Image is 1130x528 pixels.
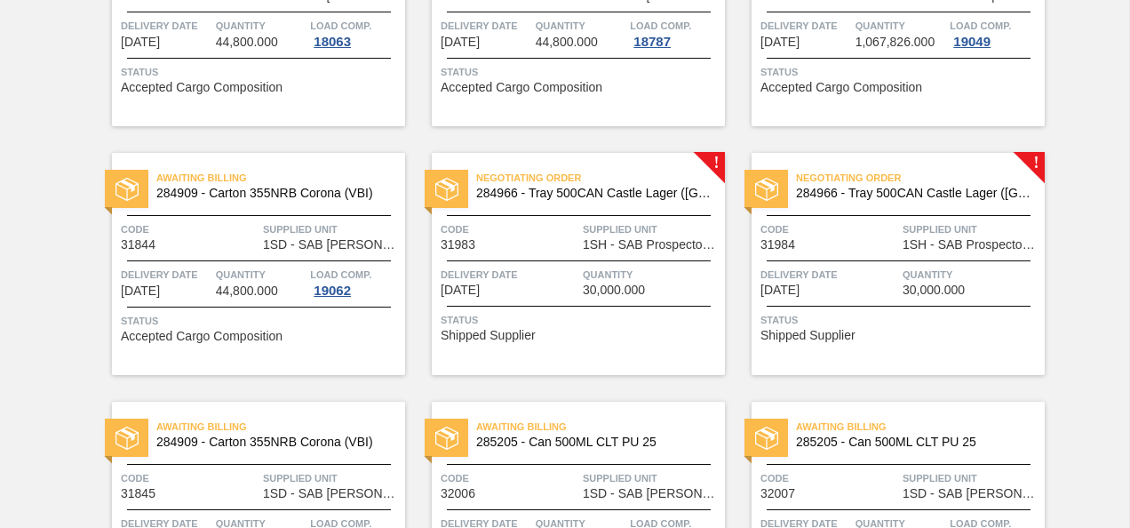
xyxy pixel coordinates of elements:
[121,63,401,81] span: Status
[950,17,1011,35] span: Load Comp.
[310,266,401,298] a: Load Comp.19062
[755,178,778,201] img: status
[476,169,725,187] span: Negotiating Order
[121,36,160,49] span: 08/12/2025
[796,169,1045,187] span: Negotiating Order
[435,178,458,201] img: status
[121,284,160,298] span: 09/23/2025
[441,469,578,487] span: Code
[583,266,720,284] span: Quantity
[121,330,282,343] span: Accepted Cargo Composition
[630,35,674,49] div: 18787
[903,266,1040,284] span: Quantity
[405,153,725,375] a: !statusNegotiating Order284966 - Tray 500CAN Castle Lager ([GEOGRAPHIC_DATA])Code31983Supplied Un...
[760,238,795,252] span: 31984
[476,418,725,436] span: Awaiting Billing
[263,487,401,500] span: 1SD - SAB Rosslyn Brewery
[156,187,391,200] span: 284909 - Carton 355NRB Corona (VBI)
[310,284,354,298] div: 19062
[310,17,371,35] span: Load Comp.
[441,63,720,81] span: Status
[156,436,391,449] span: 284909 - Carton 355NRB Corona (VBI)
[441,17,531,35] span: Delivery Date
[760,220,898,238] span: Code
[950,35,994,49] div: 19049
[760,311,1040,329] span: Status
[630,17,691,35] span: Load Comp.
[263,220,401,238] span: Supplied Unit
[583,220,720,238] span: Supplied Unit
[855,36,935,49] span: 1,067,826.000
[441,238,475,252] span: 31983
[115,427,139,450] img: status
[903,469,1040,487] span: Supplied Unit
[536,17,626,35] span: Quantity
[441,284,480,297] span: 09/23/2025
[583,284,645,297] span: 30,000.000
[121,17,211,35] span: Delivery Date
[755,427,778,450] img: status
[121,469,259,487] span: Code
[760,469,898,487] span: Code
[796,418,1045,436] span: Awaiting Billing
[583,469,720,487] span: Supplied Unit
[760,36,800,49] span: 09/20/2025
[903,238,1040,252] span: 1SH - SAB Prospecton Brewery
[760,329,855,342] span: Shipped Supplier
[441,81,602,94] span: Accepted Cargo Composition
[121,81,282,94] span: Accepted Cargo Composition
[903,284,965,297] span: 30,000.000
[121,312,401,330] span: Status
[476,187,711,200] span: 284966 - Tray 500CAN Castle Lager (Hogwarts)
[310,35,354,49] div: 18063
[121,238,155,252] span: 31844
[441,487,475,500] span: 32006
[435,427,458,450] img: status
[903,220,1040,238] span: Supplied Unit
[441,311,720,329] span: Status
[760,266,898,284] span: Delivery Date
[216,284,278,298] span: 44,800.000
[263,469,401,487] span: Supplied Unit
[310,266,371,284] span: Load Comp.
[121,487,155,500] span: 31845
[725,153,1045,375] a: !statusNegotiating Order284966 - Tray 500CAN Castle Lager ([GEOGRAPHIC_DATA])Code31984Supplied Un...
[583,487,720,500] span: 1SD - SAB Rosslyn Brewery
[760,17,851,35] span: Delivery Date
[476,436,711,449] span: 285205 - Can 500ML CLT PU 25
[760,81,922,94] span: Accepted Cargo Composition
[796,187,1031,200] span: 284966 - Tray 500CAN Castle Lager (Hogwarts)
[115,178,139,201] img: status
[121,220,259,238] span: Code
[441,220,578,238] span: Code
[950,17,1040,49] a: Load Comp.19049
[216,17,306,35] span: Quantity
[583,238,720,252] span: 1SH - SAB Prospecton Brewery
[441,36,480,49] span: 09/07/2025
[310,17,401,49] a: Load Comp.18063
[760,487,795,500] span: 32007
[903,487,1040,500] span: 1SD - SAB Rosslyn Brewery
[796,436,1031,449] span: 285205 - Can 500ML CLT PU 25
[263,238,401,252] span: 1SD - SAB Rosslyn Brewery
[216,266,306,284] span: Quantity
[855,17,946,35] span: Quantity
[441,329,536,342] span: Shipped Supplier
[156,169,405,187] span: Awaiting Billing
[441,266,578,284] span: Delivery Date
[760,63,1040,81] span: Status
[85,153,405,375] a: statusAwaiting Billing284909 - Carton 355NRB Corona (VBI)Code31844Supplied Unit1SD - SAB [PERSON_...
[156,418,405,436] span: Awaiting Billing
[216,36,278,49] span: 44,800.000
[630,17,720,49] a: Load Comp.18787
[121,266,211,284] span: Delivery Date
[536,36,598,49] span: 44,800.000
[760,284,800,297] span: 09/23/2025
